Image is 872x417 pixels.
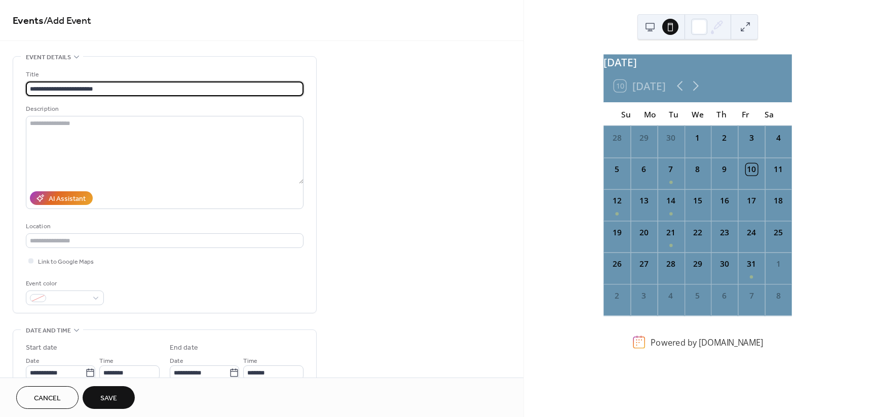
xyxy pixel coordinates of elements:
[746,163,757,175] div: 10
[638,290,650,302] div: 3
[692,258,704,270] div: 29
[719,132,731,144] div: 2
[638,258,650,270] div: 27
[692,195,704,207] div: 15
[26,278,102,289] div: Event color
[746,195,757,207] div: 17
[100,393,117,404] span: Save
[170,356,183,366] span: Date
[26,356,40,366] span: Date
[34,393,61,404] span: Cancel
[638,163,650,175] div: 6
[611,195,623,207] div: 12
[49,194,86,204] div: AI Assistant
[638,132,650,144] div: 29
[662,102,686,126] div: Tu
[603,54,792,70] div: [DATE]
[665,163,676,175] div: 7
[26,221,301,232] div: Location
[746,258,757,270] div: 31
[83,386,135,409] button: Save
[746,227,757,238] div: 24
[692,290,704,302] div: 5
[611,290,623,302] div: 2
[611,132,623,144] div: 28
[611,227,623,238] div: 19
[665,132,676,144] div: 30
[26,52,71,63] span: Event details
[44,11,91,31] span: / Add Event
[30,191,93,205] button: AI Assistant
[638,195,650,207] div: 13
[26,69,301,80] div: Title
[773,227,784,238] div: 25
[611,258,623,270] div: 26
[665,290,676,302] div: 4
[710,102,734,126] div: Th
[719,258,731,270] div: 30
[26,104,301,114] div: Description
[746,290,757,302] div: 7
[99,356,113,366] span: Time
[665,227,676,238] div: 21
[611,163,623,175] div: 5
[692,163,704,175] div: 8
[719,290,731,302] div: 6
[686,102,710,126] div: We
[773,258,784,270] div: 1
[773,163,784,175] div: 11
[665,258,676,270] div: 28
[734,102,757,126] div: Fr
[26,343,57,353] div: Start date
[719,163,731,175] div: 9
[757,102,781,126] div: Sa
[692,132,704,144] div: 1
[38,257,94,267] span: Link to Google Maps
[638,102,662,126] div: Mo
[638,227,650,238] div: 20
[719,195,731,207] div: 16
[699,337,763,348] a: [DOMAIN_NAME]
[13,11,44,31] a: Events
[243,356,257,366] span: Time
[719,227,731,238] div: 23
[16,386,79,409] button: Cancel
[26,325,71,336] span: Date and time
[692,227,704,238] div: 22
[773,195,784,207] div: 18
[614,102,638,126] div: Su
[773,132,784,144] div: 4
[773,290,784,302] div: 8
[170,343,198,353] div: End date
[746,132,757,144] div: 3
[665,195,676,207] div: 14
[651,337,763,348] div: Powered by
